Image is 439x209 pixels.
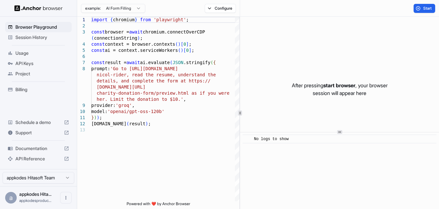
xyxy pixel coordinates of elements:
[184,97,186,102] span: ,
[91,17,108,22] span: import
[192,48,194,53] span: ;
[77,29,85,35] div: 3
[15,156,61,162] span: API Reference
[105,42,175,47] span: context = browser.contexts
[85,6,101,11] span: example:
[97,72,216,77] span: nicol-rider, read the resume, understand the
[323,82,355,89] span: start browser
[132,103,134,108] span: ,
[213,60,216,65] span: {
[97,90,229,96] span: charity-donation-form/preview.html as if you were
[110,17,113,22] span: {
[170,60,172,65] span: (
[94,115,96,120] span: )
[91,29,105,34] span: const
[146,121,148,126] span: )
[129,121,146,126] span: result
[113,17,134,22] span: chromium
[15,24,69,30] span: Browser Playground
[127,60,140,65] span: await
[110,66,178,71] span: 'Go to [URL][DOMAIN_NAME]
[140,60,170,65] span: ai.evaluate
[5,154,72,164] div: API Reference
[5,128,72,138] div: Support
[97,115,99,120] span: )
[5,192,17,204] div: a
[127,201,190,209] span: Powered with ❤️ by Anchor Browser
[77,66,85,72] div: 8
[105,29,129,34] span: browser =
[143,29,205,34] span: chromium.connectOverCDP
[77,60,85,66] div: 7
[99,115,102,120] span: ;
[292,81,388,97] p: After pressing , your browser session will appear here
[129,29,143,34] span: await
[94,35,137,41] span: connectionString
[5,22,72,32] div: Browser Playground
[184,60,211,65] span: .stringify
[77,127,85,133] div: 13
[91,66,110,71] span: prompt:
[91,109,108,114] span: model:
[5,32,72,43] div: Session History
[173,60,184,65] span: JSON
[77,102,85,109] div: 9
[5,84,72,95] div: Billing
[15,145,61,152] span: Documentation
[5,117,72,128] div: Schedule a demo
[77,53,85,60] div: 6
[5,58,72,69] div: API Keys
[5,48,72,58] div: Usage
[140,35,143,41] span: ;
[91,121,127,126] span: [DOMAIN_NAME]
[184,48,186,53] span: [
[77,17,85,23] div: 1
[186,48,189,53] span: 0
[15,71,69,77] span: Project
[414,4,435,13] button: Start
[211,60,213,65] span: (
[77,121,85,127] div: 12
[181,48,183,53] span: )
[135,17,137,22] span: }
[137,35,140,41] span: )
[91,35,94,41] span: (
[77,109,85,115] div: 10
[97,84,146,90] span: [DOMAIN_NAME][URL]
[105,60,126,65] span: result =
[91,48,105,53] span: const
[184,42,186,47] span: 0
[77,23,85,29] div: 2
[154,17,186,22] span: 'playwright'
[77,47,85,53] div: 5
[105,48,178,53] span: ai = context.serviceWorkers
[19,191,51,197] span: appkodes Hitasoft
[77,115,85,121] div: 11
[175,42,178,47] span: (
[108,109,165,114] span: 'openai/gpt-oss-120b'
[116,103,132,108] span: 'groq'
[140,17,151,22] span: from
[91,60,105,65] span: const
[15,119,61,126] span: Schedule a demo
[186,42,189,47] span: ]
[19,198,51,203] span: appkodesproduct@gmail.com
[14,5,63,11] img: Anchor Logo
[97,78,211,83] span: details, and complete the form at https://
[91,42,105,47] span: const
[15,34,69,41] span: Session History
[5,69,72,79] div: Project
[189,42,192,47] span: ;
[148,121,151,126] span: ;
[91,103,116,108] span: provider:
[15,86,69,93] span: Billing
[15,60,69,67] span: API Keys
[181,42,183,47] span: [
[91,115,94,120] span: }
[246,136,249,142] span: ​
[60,192,72,204] button: Open menu
[186,17,189,22] span: ;
[189,48,191,53] span: ]
[77,41,85,47] div: 4
[423,6,432,11] span: Start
